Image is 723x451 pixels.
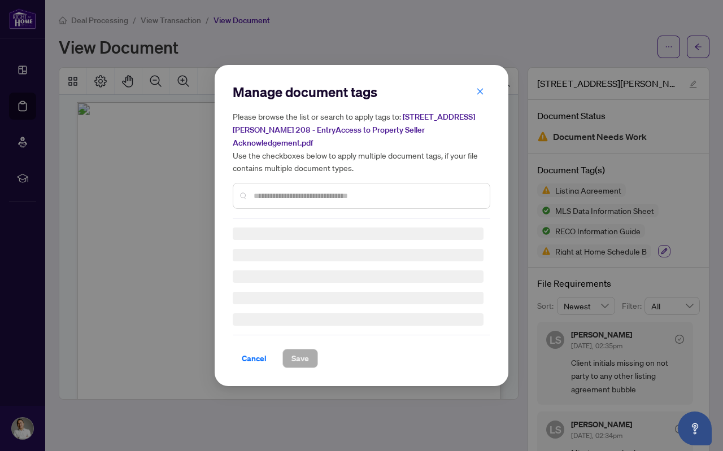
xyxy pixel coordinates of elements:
button: Save [282,349,318,368]
h2: Manage document tags [233,83,490,101]
button: Cancel [233,349,276,368]
button: Open asap [678,411,712,445]
span: Cancel [242,349,267,367]
span: [STREET_ADDRESS][PERSON_NAME] 208 - EntryAccess to Property Seller Acknowledgement.pdf [233,112,475,148]
span: close [476,87,484,95]
h5: Please browse the list or search to apply tags to: Use the checkboxes below to apply multiple doc... [233,110,490,174]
